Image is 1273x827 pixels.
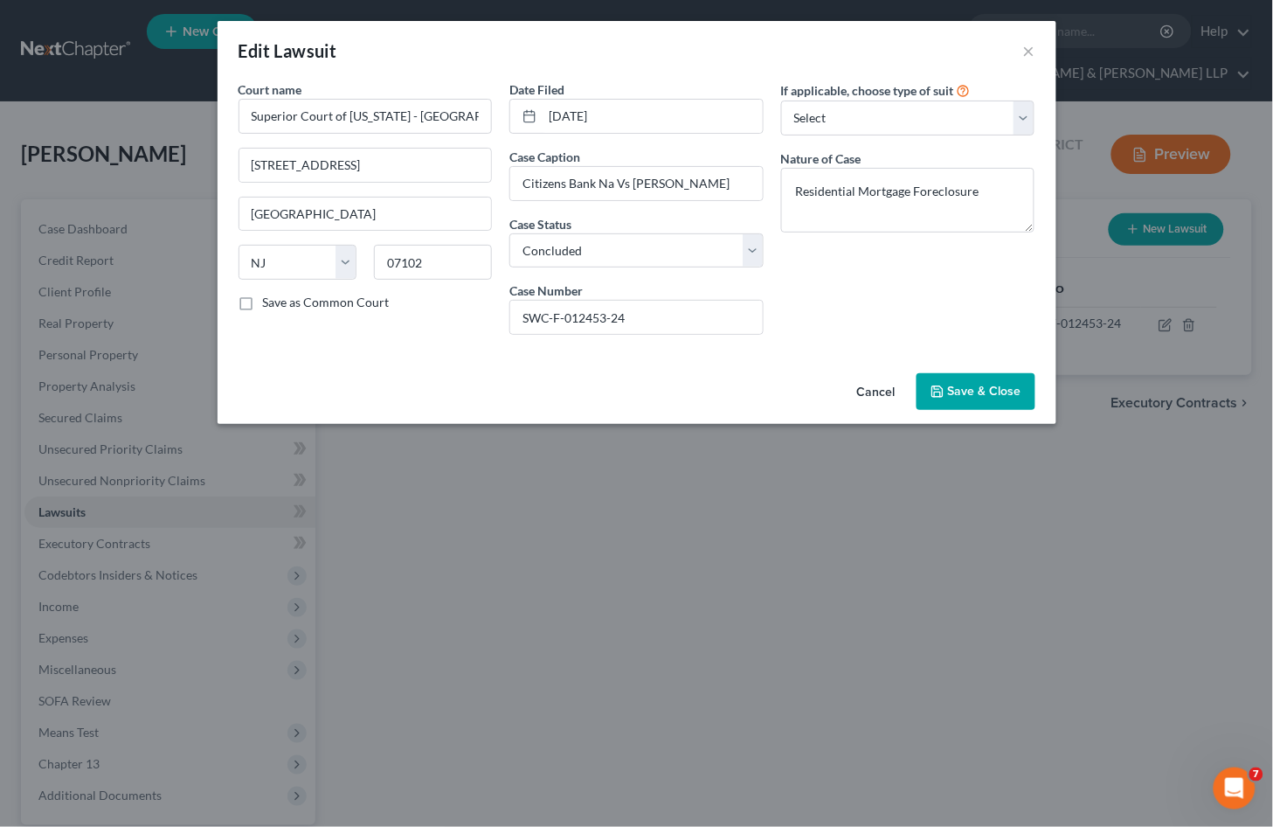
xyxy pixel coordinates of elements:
[239,198,492,231] input: Enter city...
[509,281,583,300] label: Case Number
[509,80,564,99] label: Date Filed
[509,217,571,232] span: Case Status
[239,149,492,182] input: Enter address...
[239,82,302,97] span: Court name
[781,81,954,100] label: If applicable, choose type of suit
[1214,768,1256,810] iframe: Intercom live chat
[543,100,763,133] input: MM/DD/YYYY
[274,40,337,61] span: Lawsuit
[239,99,493,134] input: Search court by name...
[1023,40,1035,61] button: ×
[510,167,763,200] input: --
[509,148,580,166] label: Case Caption
[781,149,861,168] label: Nature of Case
[374,245,492,280] input: Enter zip...
[510,301,763,334] input: #
[263,294,390,311] label: Save as Common Court
[843,375,910,410] button: Cancel
[239,40,271,61] span: Edit
[948,384,1021,399] span: Save & Close
[917,373,1035,410] button: Save & Close
[1249,768,1263,782] span: 7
